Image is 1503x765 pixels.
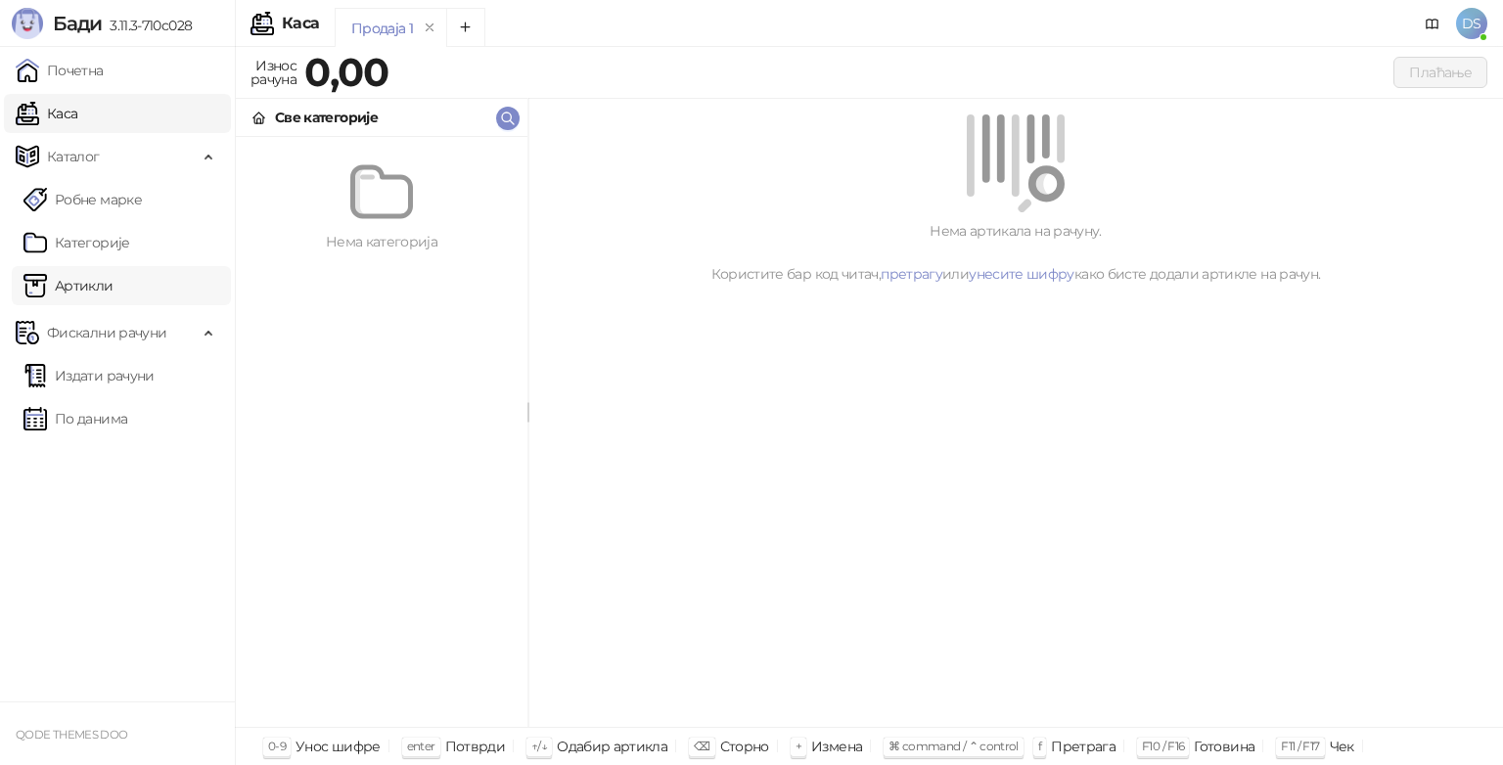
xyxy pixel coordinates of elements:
[275,107,378,128] div: Све категорије
[1330,734,1354,759] div: Чек
[47,313,166,352] span: Фискални рачуни
[694,739,709,753] span: ⌫
[1194,734,1254,759] div: Готовина
[102,17,192,34] span: 3.11.3-710c028
[47,137,100,176] span: Каталог
[881,265,942,283] a: претрагу
[304,48,388,96] strong: 0,00
[531,739,547,753] span: ↑/↓
[16,94,77,133] a: Каса
[1456,8,1487,39] span: DS
[53,12,102,35] span: Бади
[1281,739,1319,753] span: F11 / F17
[296,734,381,759] div: Унос шифре
[23,180,142,219] a: Робне марке
[1051,734,1116,759] div: Претрага
[888,739,1019,753] span: ⌘ command / ⌃ control
[23,399,127,438] a: По данима
[351,18,413,39] div: Продаја 1
[282,16,319,31] div: Каса
[12,8,43,39] img: Logo
[1393,57,1487,88] button: Плаћање
[720,734,769,759] div: Сторно
[1142,739,1184,753] span: F10 / F16
[796,739,801,753] span: +
[23,223,130,262] a: Категорије
[23,356,155,395] a: Издати рачуни
[1038,739,1041,753] span: f
[811,734,862,759] div: Измена
[407,739,435,753] span: enter
[969,265,1074,283] a: унесите шифру
[552,220,1480,285] div: Нема артикала на рачуну. Користите бар код читач, или како бисте додали артикле на рачун.
[557,734,667,759] div: Одабир артикла
[244,231,520,252] div: Нема категорија
[1417,8,1448,39] a: Документација
[446,8,485,47] button: Add tab
[268,739,286,753] span: 0-9
[23,266,114,305] a: ArtikliАртикли
[247,53,300,92] div: Износ рачуна
[417,20,442,36] button: remove
[16,51,104,90] a: Почетна
[350,160,413,223] img: Нема категорија
[445,734,506,759] div: Потврди
[16,728,127,742] small: QODE THEMES DOO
